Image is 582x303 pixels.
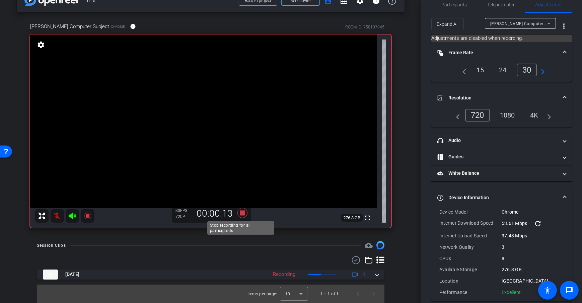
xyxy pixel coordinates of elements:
div: Device Information [431,209,572,301]
mat-icon: message [565,286,573,294]
div: [GEOGRAPHIC_DATA] [502,278,564,284]
mat-panel-title: Device Information [437,194,558,201]
mat-icon: navigate_next [543,111,551,119]
div: 1 – 1 of 1 [320,291,339,297]
mat-panel-title: White Balance [437,170,558,177]
div: Location [439,278,502,284]
div: 720P [175,214,192,219]
div: Session Clips [37,242,66,249]
mat-expansion-panel-header: Audio [431,133,572,149]
div: Recording [270,271,299,278]
mat-icon: navigate_before [452,111,460,119]
mat-icon: fullscreen [363,214,371,222]
div: Available Storage [439,266,502,273]
mat-expansion-panel-header: Frame Rate [431,42,572,64]
div: 53.61 Mbps [502,220,564,228]
button: More Options for Adjustments Panel [556,18,572,34]
span: Destinations for your clips [365,241,373,249]
div: Resolution [431,109,572,127]
mat-icon: info [130,23,136,29]
span: 1 [363,271,365,278]
mat-panel-title: Frame Rate [437,49,558,56]
div: Internet Download Speed [439,220,502,228]
mat-expansion-panel-header: thumb-nail[DATE]Recording1 [37,270,384,280]
span: Teleprompter [488,2,515,7]
div: 8 [502,255,564,262]
span: Expand All [437,18,458,30]
div: 00:00:13 [192,208,237,219]
mat-panel-title: Guides [437,153,558,160]
div: Performance [439,289,502,296]
div: Chrome [502,209,564,215]
mat-icon: settings [36,41,46,49]
span: Adjustments [535,2,562,7]
span: [PERSON_NAME] Computer Subject [30,23,109,30]
span: Chrome [111,24,125,29]
mat-expansion-panel-header: White Balance [431,165,572,181]
div: 30 [175,208,192,213]
span: FPS [180,208,187,213]
mat-panel-title: Audio [437,137,558,144]
span: [PERSON_NAME] Computer Subject [490,21,559,26]
mat-icon: navigate_before [458,66,466,74]
div: Device Model [439,209,502,215]
span: Participants [442,2,467,7]
button: Previous page [350,286,366,302]
mat-icon: more_vert [560,22,568,30]
div: 3 [502,244,564,250]
div: Network Quality [439,244,502,250]
mat-icon: navigate_next [537,66,545,74]
div: Internet Upload Speed [439,232,502,239]
div: 37.43 Mbps [502,232,564,239]
button: Expand All [431,18,464,30]
div: Stop recording for all participants [207,221,274,235]
mat-icon: cloud_upload [365,241,373,249]
img: Session clips [376,241,384,249]
div: Items per page: [247,291,277,297]
div: ROOM ID: 758137845 [345,24,384,30]
span: [DATE] [65,271,79,278]
mat-icon: refresh [534,220,542,228]
mat-card: Adjustments are disabled when recording. [431,34,572,42]
mat-icon: accessibility [543,286,552,294]
mat-panel-title: Resolution [437,94,558,101]
div: Excellent [502,289,521,296]
mat-expansion-panel-header: Guides [431,149,572,165]
button: Next page [366,286,382,302]
mat-expansion-panel-header: Device Information [431,187,572,209]
div: Frame Rate [431,64,572,82]
span: 276.3 GB [341,214,363,222]
div: CPUs [439,255,502,262]
div: 276.3 GB [502,266,564,273]
img: thumb-nail [43,270,58,280]
mat-expansion-panel-header: Resolution [431,87,572,109]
